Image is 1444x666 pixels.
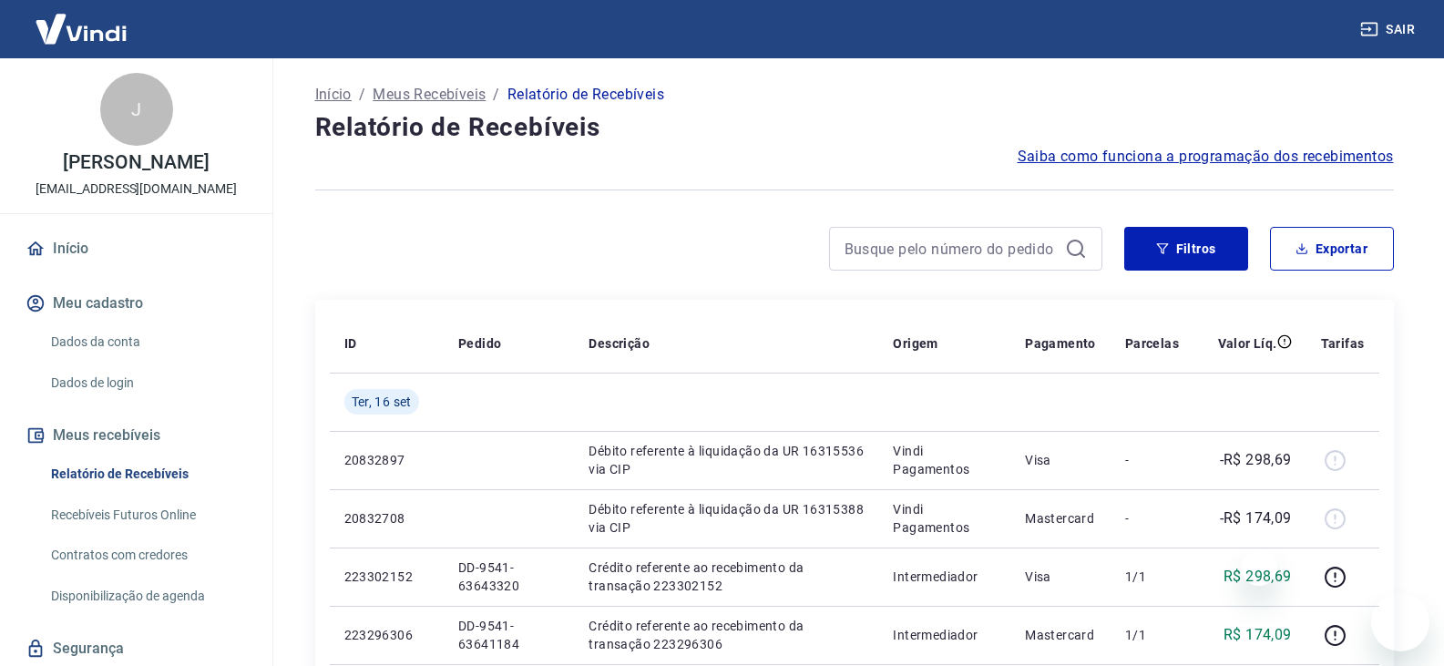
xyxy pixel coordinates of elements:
[344,451,429,469] p: 20832897
[893,568,996,586] p: Intermediador
[344,626,429,644] p: 223296306
[1125,626,1179,644] p: 1/1
[1321,334,1365,353] p: Tarifas
[344,568,429,586] p: 223302152
[1224,624,1292,646] p: R$ 174,09
[589,617,864,653] p: Crédito referente ao recebimento da transação 223296306
[44,364,251,402] a: Dados de login
[44,323,251,361] a: Dados da conta
[1025,568,1096,586] p: Visa
[22,229,251,269] a: Início
[589,558,864,595] p: Crédito referente ao recebimento da transação 223302152
[44,497,251,534] a: Recebíveis Futuros Online
[589,442,864,478] p: Débito referente à liquidação da UR 16315536 via CIP
[1270,227,1394,271] button: Exportar
[1025,451,1096,469] p: Visa
[373,84,486,106] a: Meus Recebíveis
[589,334,650,353] p: Descrição
[893,334,937,353] p: Origem
[893,626,996,644] p: Intermediador
[1025,626,1096,644] p: Mastercard
[1125,509,1179,528] p: -
[315,84,352,106] a: Início
[36,179,237,199] p: [EMAIL_ADDRESS][DOMAIN_NAME]
[63,153,209,172] p: [PERSON_NAME]
[22,1,140,56] img: Vindi
[22,283,251,323] button: Meu cadastro
[44,537,251,574] a: Contratos com credores
[1224,566,1292,588] p: R$ 298,69
[100,73,173,146] div: J
[493,84,499,106] p: /
[1241,549,1277,586] iframe: Fechar mensagem
[845,235,1058,262] input: Busque pelo número do pedido
[507,84,664,106] p: Relatório de Recebíveis
[1357,13,1422,46] button: Sair
[1018,146,1394,168] a: Saiba como funciona a programação dos recebimentos
[1025,334,1096,353] p: Pagamento
[315,109,1394,146] h4: Relatório de Recebíveis
[344,509,429,528] p: 20832708
[44,456,251,493] a: Relatório de Recebíveis
[1218,334,1277,353] p: Valor Líq.
[458,558,560,595] p: DD-9541-63643320
[1371,593,1429,651] iframe: Botão para abrir a janela de mensagens
[1125,451,1179,469] p: -
[458,617,560,653] p: DD-9541-63641184
[1124,227,1248,271] button: Filtros
[1025,509,1096,528] p: Mastercard
[1220,507,1292,529] p: -R$ 174,09
[589,500,864,537] p: Débito referente à liquidação da UR 16315388 via CIP
[1125,568,1179,586] p: 1/1
[352,393,412,411] span: Ter, 16 set
[1125,334,1179,353] p: Parcelas
[893,500,996,537] p: Vindi Pagamentos
[359,84,365,106] p: /
[1220,449,1292,471] p: -R$ 298,69
[458,334,501,353] p: Pedido
[44,578,251,615] a: Disponibilização de agenda
[893,442,996,478] p: Vindi Pagamentos
[344,334,357,353] p: ID
[22,415,251,456] button: Meus recebíveis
